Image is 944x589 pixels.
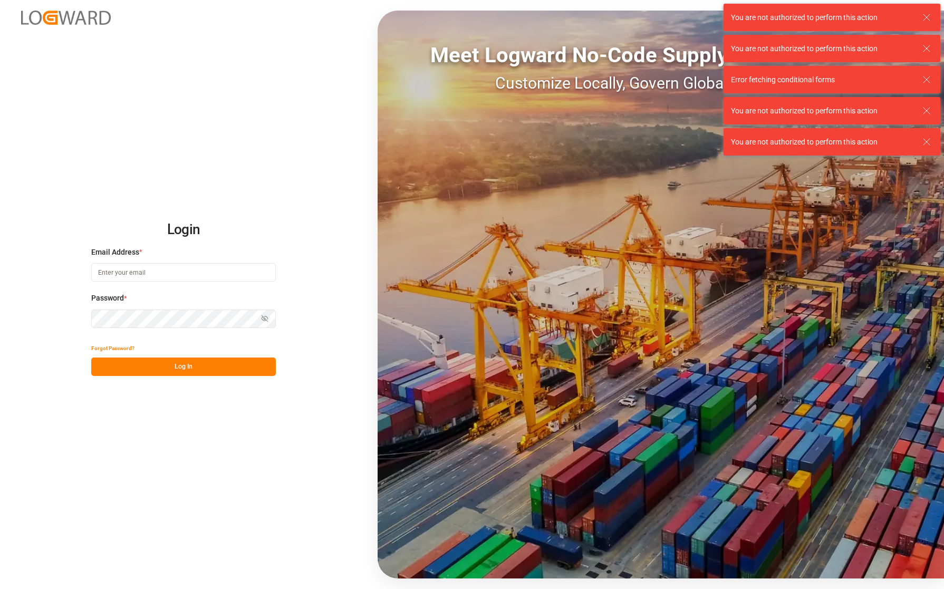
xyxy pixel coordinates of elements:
[21,11,111,25] img: Logward_new_orange.png
[91,263,276,282] input: Enter your email
[731,105,912,117] div: You are not authorized to perform this action
[731,137,912,148] div: You are not authorized to perform this action
[731,43,912,54] div: You are not authorized to perform this action
[731,74,912,85] div: Error fetching conditional forms
[91,293,124,304] span: Password
[378,40,944,71] div: Meet Logward No-Code Supply Chain Execution:
[378,71,944,95] div: Customize Locally, Govern Globally, Deliver Fast
[91,213,276,247] h2: Login
[731,12,912,23] div: You are not authorized to perform this action
[91,358,276,376] button: Log In
[91,247,139,258] span: Email Address
[91,339,134,358] button: Forgot Password?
